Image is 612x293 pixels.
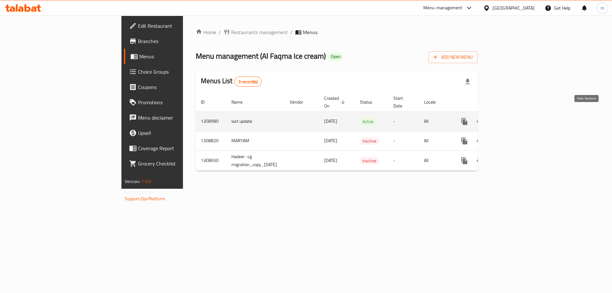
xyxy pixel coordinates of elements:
[423,4,463,12] div: Menu-management
[125,194,165,203] a: Support.OpsPlatform
[201,76,262,87] h2: Menus List
[124,156,224,171] a: Grocery Checklist
[457,133,472,149] button: more
[196,28,478,36] nav: breadcrumb
[452,92,523,112] th: Actions
[231,28,288,36] span: Restaurants management
[138,37,219,45] span: Branches
[124,49,224,64] a: Menus
[424,98,444,106] span: Locale
[360,137,379,145] span: Inactive
[235,79,262,85] span: 3 record(s)
[419,131,452,150] td: All
[388,131,419,150] td: -
[124,64,224,79] a: Choice Groups
[124,79,224,95] a: Coupons
[419,150,452,171] td: All
[388,150,419,171] td: -
[138,68,219,76] span: Choice Groups
[125,188,154,196] span: Get support on:
[360,157,379,165] span: Inactive
[324,94,347,110] span: Created On
[601,4,604,11] span: m
[360,98,381,106] span: Status
[433,53,473,61] span: Add New Menu
[460,74,475,89] div: Export file
[492,4,535,11] div: [GEOGRAPHIC_DATA]
[226,150,285,171] td: Hadeer -cg migration_copy_[DATE]
[223,28,288,36] a: Restaurants management
[196,49,326,63] span: Menu management ( Al Faqma Ice cream )
[324,136,337,145] span: [DATE]
[138,22,219,30] span: Edit Restaurant
[138,99,219,106] span: Promotions
[290,98,311,106] span: Vendor
[328,54,343,59] span: Open
[138,144,219,152] span: Coverage Report
[196,92,523,171] table: enhanced table
[472,114,487,129] button: Change Status
[419,112,452,131] td: All
[457,114,472,129] button: more
[472,153,487,168] button: Change Status
[324,117,337,125] span: [DATE]
[124,95,224,110] a: Promotions
[472,133,487,149] button: Change Status
[138,129,219,137] span: Upsell
[125,177,140,186] span: Version:
[124,18,224,33] a: Edit Restaurant
[124,141,224,156] a: Coverage Report
[388,112,419,131] td: -
[226,131,285,150] td: MARYAM
[138,160,219,167] span: Grocery Checklist
[290,28,293,36] li: /
[138,83,219,91] span: Coupons
[226,112,285,131] td: last update
[138,114,219,121] span: Menu disclaimer
[201,98,213,106] span: ID
[393,94,411,110] span: Start Date
[324,156,337,165] span: [DATE]
[457,153,472,168] button: more
[124,125,224,141] a: Upsell
[303,28,317,36] span: Menus
[141,177,151,186] span: 1.0.0
[139,53,219,60] span: Menus
[124,110,224,125] a: Menu disclaimer
[234,77,262,87] div: Total records count
[231,98,251,106] span: Name
[360,118,376,125] span: Active
[328,53,343,61] div: Open
[428,51,478,63] button: Add New Menu
[124,33,224,49] a: Branches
